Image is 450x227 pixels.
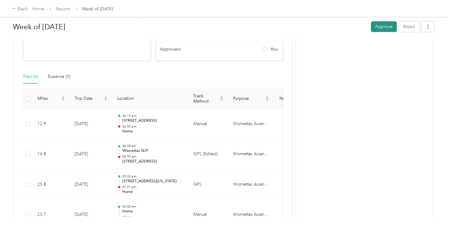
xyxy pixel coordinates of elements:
[33,139,70,169] td: 14.8
[33,109,70,139] td: 12.9
[122,114,184,118] p: 06:15 pm
[228,169,274,200] td: Wismettac Asian Foods
[12,5,28,13] div: Back
[160,46,181,52] span: Approvers
[70,139,112,169] td: [DATE]
[122,209,184,214] p: Home
[122,189,184,195] p: Home
[33,89,70,109] th: Miles
[220,95,223,99] span: caret-up
[104,98,107,102] span: caret-down
[37,96,60,101] span: Miles
[32,6,44,12] a: Home
[112,89,188,109] th: Location
[265,95,269,99] span: caret-up
[13,19,367,34] h1: Week of September 22 2025
[82,6,113,12] span: Week of [DATE]
[70,109,112,139] td: [DATE]
[33,169,70,200] td: 25.8
[188,109,228,139] td: Manual
[70,89,112,109] th: Trip Date
[122,204,184,209] p: 06:00 am
[228,139,274,169] td: Wismettac Asian Foods
[188,139,228,169] td: GPS (Edited)
[122,174,184,179] p: 05:33 pm
[70,169,112,200] td: [DATE]
[61,98,65,102] span: caret-down
[188,89,228,109] th: Track Method
[122,124,184,129] p: 06:50 pm
[104,95,107,99] span: caret-up
[122,118,184,124] p: [STREET_ADDRESS]
[56,6,71,12] a: Reports
[193,93,218,104] span: Track Method
[48,73,70,80] div: Expense (0)
[228,109,274,139] td: Wismettac Asian Foods
[399,21,419,32] button: Reject
[122,185,184,189] p: 07:01 pm
[228,89,274,109] th: Purpose
[122,148,184,154] p: Wismettac NJY
[416,193,450,227] iframe: Everlance-gr Chat Button Frame
[274,89,297,109] th: Notes
[75,96,103,101] span: Trip Date
[265,98,269,102] span: caret-down
[122,155,184,159] p: 08:59 am
[188,169,228,200] td: GPS
[220,98,223,102] span: caret-down
[122,129,184,134] p: Home
[122,179,184,184] p: [STREET_ADDRESS][US_STATE]
[61,95,65,99] span: caret-up
[23,73,38,80] div: Trips (4)
[270,46,278,52] span: You
[122,144,184,148] p: 08:28 am
[122,159,184,164] p: [STREET_ADDRESS]
[371,21,397,32] button: Approve
[233,96,264,101] span: Purpose
[122,215,184,219] p: 07:10 am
